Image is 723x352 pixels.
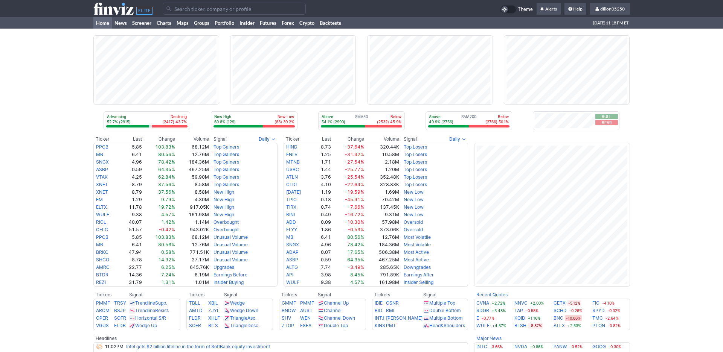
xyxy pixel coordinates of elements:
[286,219,296,225] a: ADD
[96,315,108,321] a: OPER
[189,308,203,313] a: AMTD
[286,249,299,255] a: ADAP
[175,143,209,151] td: 68.12M
[96,257,109,262] a: SHCO
[214,272,247,278] a: Earnings Before
[476,343,487,350] a: INTC
[377,114,401,119] p: Below
[120,234,142,241] td: 5.85
[286,257,298,262] a: ASBP
[313,203,331,211] td: 0.74
[564,3,586,15] a: Help
[282,315,291,321] a: SHV
[375,315,384,321] a: INTJ
[365,234,400,241] td: 12.76M
[404,159,427,165] a: Top Losers
[404,264,431,270] a: Downgrades
[313,151,331,158] td: 1.25
[404,144,427,150] a: Top Losers
[365,196,400,203] td: 70.42M
[96,174,108,180] a: VTAK
[313,166,331,173] td: 1.44
[214,136,227,142] span: Signal
[345,219,364,225] span: -10.30%
[107,114,131,119] p: Advancing
[554,307,567,314] a: SCHD
[120,143,142,151] td: 5.85
[297,17,317,29] a: Crypto
[345,212,364,217] span: -16.72%
[286,174,298,180] a: ATLN
[313,211,331,218] td: 0.49
[514,322,526,329] a: BLSH
[158,189,175,195] span: 37.56%
[96,197,103,202] a: EM
[107,119,131,124] p: 52.7% (2915)
[348,227,364,232] span: -0.53%
[286,182,297,187] a: CLDI
[592,314,603,322] a: TMC
[429,323,465,328] a: Head&Shoulders
[404,212,424,217] a: New Low
[347,242,364,247] span: 78.42%
[214,219,239,225] a: Overbought
[208,323,218,328] a: BILS
[114,315,126,321] a: SOFR
[554,299,566,307] a: CETX
[174,17,191,29] a: Maps
[554,322,565,329] a: ATLX
[96,167,108,172] a: ASBP
[554,314,563,322] a: BNC
[286,167,299,172] a: USBC
[365,226,400,234] td: 373.06K
[404,182,427,187] a: Top Losers
[214,264,234,270] a: Upgrades
[158,159,175,165] span: 78.42%
[476,307,489,314] a: SDGR
[321,114,402,125] div: SMA50
[154,17,174,29] a: Charts
[300,315,311,321] a: WEN
[386,315,423,321] a: [PERSON_NAME]
[322,119,345,124] p: 54.1% (2990)
[324,300,349,306] a: Channel Up
[331,135,365,143] th: Change
[161,197,175,202] span: 9.79%
[595,114,618,119] button: Bull
[120,181,142,188] td: 8.79
[175,196,209,203] td: 4.30M
[214,257,248,262] a: Unusual Volume
[365,218,400,226] td: 57.98M
[214,279,244,285] a: Insider Buying
[286,264,298,270] a: ALTG
[208,315,220,321] a: XHLF
[175,211,209,218] td: 161.98M
[313,196,331,203] td: 0.13
[120,151,142,158] td: 6.41
[404,257,429,262] a: Most Active
[324,315,355,321] a: Channel Down
[120,196,142,203] td: 1.29
[155,144,175,150] span: 103.83%
[375,308,382,313] a: BIO
[404,174,427,180] a: Top Losers
[175,158,209,166] td: 184.36M
[259,135,270,143] span: Daily
[365,188,400,196] td: 1.69M
[247,323,259,328] span: Desc.
[404,136,417,142] span: Signal
[96,144,108,150] a: PPCB
[476,314,479,322] a: E
[365,143,400,151] td: 320.44K
[230,323,259,328] a: TriangleDesc.
[208,308,220,313] a: ZJYL
[324,308,342,313] a: Channel
[345,182,364,187] span: -22.64%
[286,152,297,157] a: ENLV
[158,242,175,247] span: 80.56%
[230,300,245,306] a: Wedge
[476,335,502,341] a: Major News
[386,323,396,328] a: PMT
[155,234,175,240] span: 103.83%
